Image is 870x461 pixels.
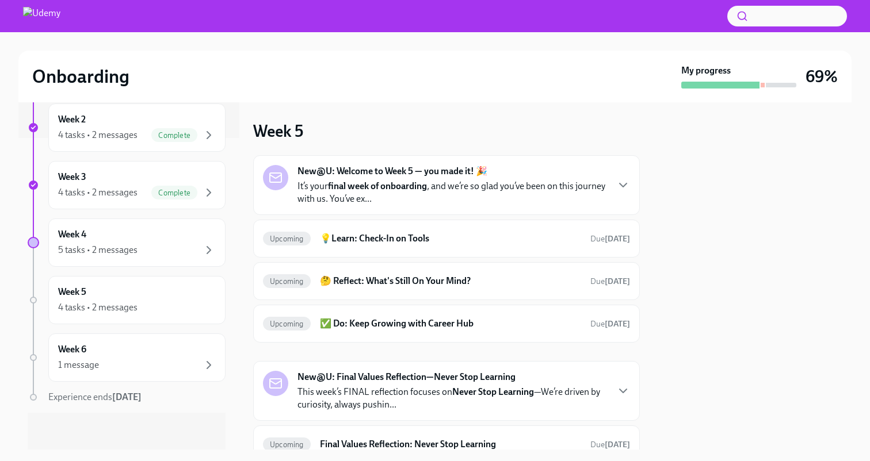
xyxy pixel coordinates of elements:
[263,435,630,454] a: UpcomingFinal Values Reflection: Never Stop LearningDue[DATE]
[58,228,86,241] h6: Week 4
[58,129,138,141] div: 4 tasks • 2 messages
[590,234,630,244] span: Due
[590,319,630,329] span: Due
[297,386,607,411] p: This week’s FINAL reflection focuses on —We’re driven by curiosity, always pushin...
[320,438,581,451] h6: Final Values Reflection: Never Stop Learning
[590,439,630,450] span: September 29th, 2025 12:00
[58,359,99,371] div: 1 message
[23,7,60,25] img: Udemy
[590,233,630,244] span: September 27th, 2025 12:00
[590,276,630,286] span: Due
[58,343,86,356] h6: Week 6
[605,440,630,450] strong: [DATE]
[263,440,311,449] span: Upcoming
[605,319,630,329] strong: [DATE]
[263,235,311,243] span: Upcoming
[151,131,197,140] span: Complete
[590,440,630,450] span: Due
[328,180,427,191] strong: final week of onboarding
[263,314,630,333] a: Upcoming✅ Do: Keep Growing with Career HubDue[DATE]
[48,391,142,402] span: Experience ends
[28,276,226,324] a: Week 54 tasks • 2 messages
[28,103,226,152] a: Week 24 tasks • 2 messagesComplete
[32,65,129,88] h2: Onboarding
[28,333,226,382] a: Week 61 message
[590,318,630,329] span: September 27th, 2025 12:00
[263,320,311,328] span: Upcoming
[253,121,303,141] h3: Week 5
[297,165,487,178] strong: New@U: Welcome to Week 5 — you made it! 🎉
[58,286,86,298] h6: Week 5
[605,234,630,244] strong: [DATE]
[263,277,311,286] span: Upcoming
[58,301,138,314] div: 4 tasks • 2 messages
[58,171,86,183] h6: Week 3
[263,229,630,248] a: Upcoming💡Learn: Check-In on ToolsDue[DATE]
[28,161,226,209] a: Week 34 tasks • 2 messagesComplete
[58,113,86,126] h6: Week 2
[681,64,731,77] strong: My progress
[590,276,630,287] span: September 27th, 2025 12:00
[58,244,138,256] div: 5 tasks • 2 messages
[605,276,630,286] strong: [DATE]
[452,386,534,397] strong: Never Stop Learning
[112,391,142,402] strong: [DATE]
[320,232,581,245] h6: 💡Learn: Check-In on Tools
[320,275,581,287] h6: 🤔 Reflect: What's Still On Your Mind?
[297,371,516,383] strong: New@U: Final Values Reflection—Never Stop Learning
[263,272,630,290] a: Upcoming🤔 Reflect: What's Still On Your Mind?Due[DATE]
[28,218,226,267] a: Week 45 tasks • 2 messages
[320,317,581,330] h6: ✅ Do: Keep Growing with Career Hub
[297,180,607,205] p: It’s your , and we’re so glad you’ve been on this journey with us. You’ve ex...
[151,189,197,197] span: Complete
[806,66,838,87] h3: 69%
[58,186,138,199] div: 4 tasks • 2 messages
